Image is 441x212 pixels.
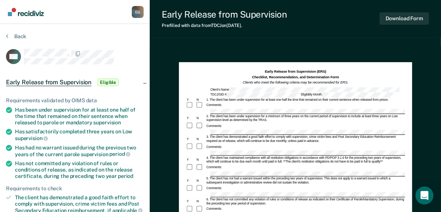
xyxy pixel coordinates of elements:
div: Y [186,179,196,183]
button: Back [6,33,26,40]
div: Y [186,200,196,203]
div: Open Intercom Messenger [416,187,434,205]
div: Requirements validated by OIMS data [6,97,144,104]
div: Has been under supervision for at least one half of the time that remained on their sentence when... [15,107,144,125]
div: Comments: [206,187,223,190]
div: Y [186,158,196,162]
span: period [118,173,133,179]
div: Comments: [206,103,223,107]
div: Comments: [206,145,223,149]
div: Comments: [206,207,223,211]
div: N [196,137,206,141]
strong: Checklist, Recommendation, and Determination Form [252,75,339,79]
div: 3. The client has demonstrated a good faith effort to comply with supervision, crime victim fees ... [206,136,405,143]
div: N [196,158,206,162]
button: Profile dropdown button [132,6,144,18]
span: Early Release from Supervision [6,79,91,86]
div: Prefilled with data from TDCJ on [DATE] . [162,23,287,28]
div: Has not committed any violation of rules or conditions of release, as indicated on the release ce... [15,160,144,179]
div: Requirements to check [6,185,144,192]
em: Clients who meet the following criteria may be recommended for ERS. [243,80,348,84]
div: Early Release from Supervision [162,9,287,20]
div: Y [186,137,196,141]
div: Y [186,98,196,102]
div: N [196,179,206,183]
div: 6. The client has not committed any violation of rules or conditions of release as indicated on t... [206,198,405,206]
span: supervision [94,119,121,125]
div: 4. The client has maintained compliance with all restitution obligations in accordance with PD/PO... [206,156,405,164]
img: Recidiviz [8,8,44,16]
div: 2. The client has been under supervision for a minimum of three years on the current period of su... [206,115,405,122]
div: Comments: [206,124,223,128]
div: Eligibility Month: [300,93,395,97]
strong: Early Release from Supervision (ERS) [265,70,326,73]
div: Has had no warrant issued during the previous two years of the current parole supervision [15,145,144,157]
span: supervision [15,135,48,141]
div: Client's Name: [210,87,400,92]
div: TDCJ/SID #: [210,93,300,97]
span: period [109,151,130,157]
span: Eligible [97,79,119,86]
div: N [196,116,206,120]
div: N [196,98,206,102]
div: 1. The client has been under supervision for at least one-half the time that remained on their cu... [206,98,405,102]
div: Comments: [206,166,223,170]
div: E G [132,6,144,18]
button: Download Form [380,12,429,25]
div: Has satisfactorily completed three years on Low [15,128,144,141]
div: Y [186,116,196,120]
div: 5. The client has not had a warrant issued within the preceding two years of supervision. This do... [206,177,405,185]
div: N [196,200,206,203]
